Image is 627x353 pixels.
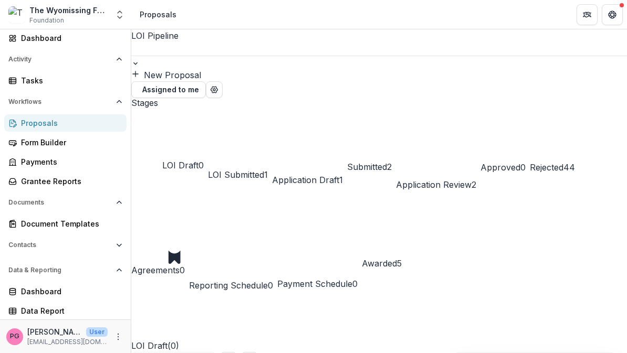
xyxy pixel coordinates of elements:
button: Assigned to me [131,81,206,98]
div: Pat Giles [10,333,19,340]
span: Approved [480,162,520,173]
div: Form Builder [21,137,118,148]
p: [PERSON_NAME] [27,326,82,337]
span: Awarded [362,258,397,269]
a: Proposals [4,114,127,132]
a: Data Report [4,302,127,319]
button: More [112,330,124,343]
button: Open Workflows [4,93,127,110]
button: New Proposal [131,69,201,81]
button: Open Data & Reporting [4,262,127,279]
button: Open table manager [206,81,223,98]
span: LOI Submitted [208,169,264,180]
span: 0 [352,279,358,289]
img: The Wyomissing Foundation [8,6,25,23]
a: Document Templates [4,215,127,232]
p: [EMAIL_ADDRESS][DOMAIN_NAME] [27,337,108,347]
span: Application Draft [272,175,339,185]
button: Get Help [602,4,623,25]
div: LOI Pipeline [131,29,627,42]
span: Data & Reporting [8,266,112,274]
span: 1 [339,175,343,185]
button: LOI Submitted1 [208,98,268,191]
span: 0 [198,160,204,170]
span: LOI Draft [162,160,198,170]
div: Proposals [140,9,176,20]
a: Tasks [4,72,127,89]
span: 2 [387,162,392,172]
div: Tasks [21,75,118,86]
div: Document Templates [21,218,118,229]
span: Application Review [396,179,472,190]
span: 0 [520,162,526,173]
span: Foundation [29,16,64,25]
span: Payment Schedule [277,279,352,289]
span: Contacts [8,241,112,249]
h2: LOI Draft ( 0 ) [131,292,179,352]
span: 2 [472,179,476,190]
span: 0 [180,265,185,275]
button: Submitted2 [347,98,392,191]
button: Awarded5 [362,195,402,292]
nav: breadcrumb [135,7,181,22]
span: Reporting Schedule [189,280,268,291]
span: Rejected [530,162,563,173]
span: Activity [8,56,112,63]
a: Dashboard [4,283,127,300]
button: Application Draft1 [272,98,343,191]
span: Workflows [8,98,112,105]
div: Grantee Reports [21,176,118,187]
span: 5 [397,258,402,269]
button: Reporting Schedule0 [189,195,273,292]
a: Dashboard [4,29,127,47]
span: Stages [131,98,158,108]
button: Payment Schedule0 [277,195,358,292]
div: Dashboard [21,286,118,297]
span: 44 [563,162,575,173]
div: Payments [21,156,118,167]
a: Grantee Reports [4,173,127,190]
button: Approved0 [480,98,526,191]
span: Documents [8,199,112,206]
span: Agreements [131,265,180,275]
button: Open Documents [4,194,127,211]
button: Application Review2 [396,98,476,191]
button: Partners [577,4,598,25]
a: Payments [4,153,127,170]
button: Open Activity [4,51,127,68]
span: 0 [268,280,273,291]
div: The Wyomissing Foundation [29,5,108,16]
div: Dashboard [21,33,118,44]
button: Rejected44 [530,98,575,191]
button: Agreements0 [131,195,185,292]
span: 1 [264,169,268,180]
button: Open entity switcher [112,4,127,25]
a: Form Builder [4,134,127,151]
button: LOI Draft0 [162,98,204,191]
div: Proposals [21,117,118,129]
div: Data Report [21,305,118,316]
p: User [86,327,108,337]
button: Open Contacts [4,237,127,253]
span: Submitted [347,162,387,172]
